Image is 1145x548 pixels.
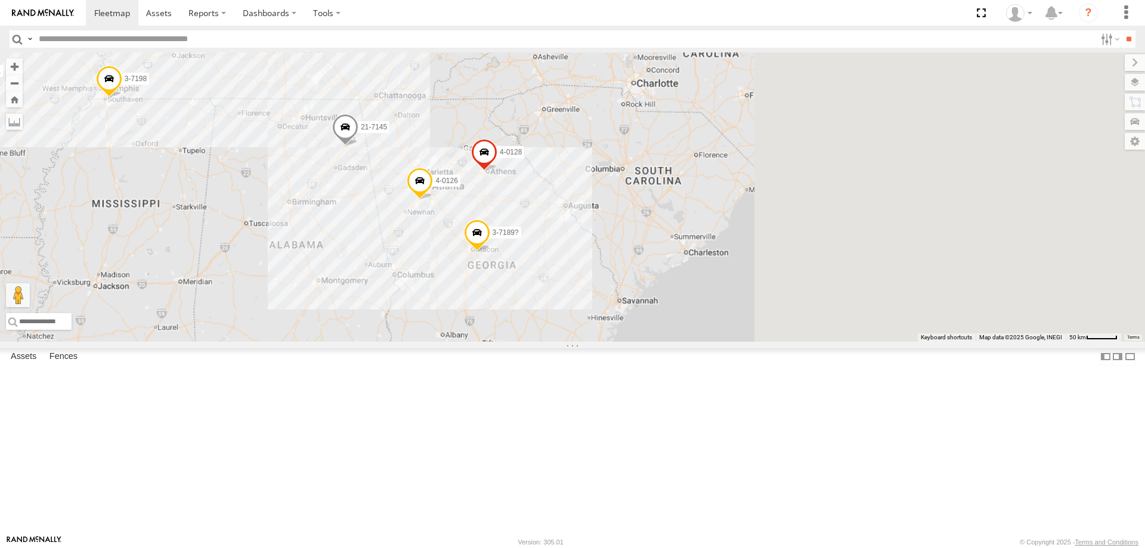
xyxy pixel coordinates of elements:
[1079,4,1098,23] i: ?
[44,348,83,365] label: Fences
[7,536,61,548] a: Visit our Website
[1100,348,1112,366] label: Dock Summary Table to the Left
[6,283,30,307] button: Drag Pegman onto the map to open Street View
[1124,348,1136,366] label: Hide Summary Table
[1066,333,1121,342] button: Map Scale: 50 km per 49 pixels
[518,538,564,546] div: Version: 305.01
[493,228,519,237] span: 3-7189?
[1096,30,1122,48] label: Search Filter Options
[1075,538,1138,546] a: Terms and Conditions
[1125,133,1145,150] label: Map Settings
[500,147,522,156] span: 4-0128
[1112,348,1124,366] label: Dock Summary Table to the Right
[5,348,42,365] label: Assets
[6,113,23,130] label: Measure
[1127,335,1140,340] a: Terms
[921,333,972,342] button: Keyboard shortcuts
[25,30,35,48] label: Search Query
[125,75,147,83] span: 3-7198
[12,9,74,17] img: rand-logo.svg
[1020,538,1138,546] div: © Copyright 2025 -
[435,177,457,185] span: 4-0126
[979,334,1062,340] span: Map data ©2025 Google, INEGI
[1002,4,1036,22] div: calvin xun
[361,123,387,131] span: 21-7145
[6,91,23,107] button: Zoom Home
[6,58,23,75] button: Zoom in
[1069,334,1086,340] span: 50 km
[6,75,23,91] button: Zoom out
